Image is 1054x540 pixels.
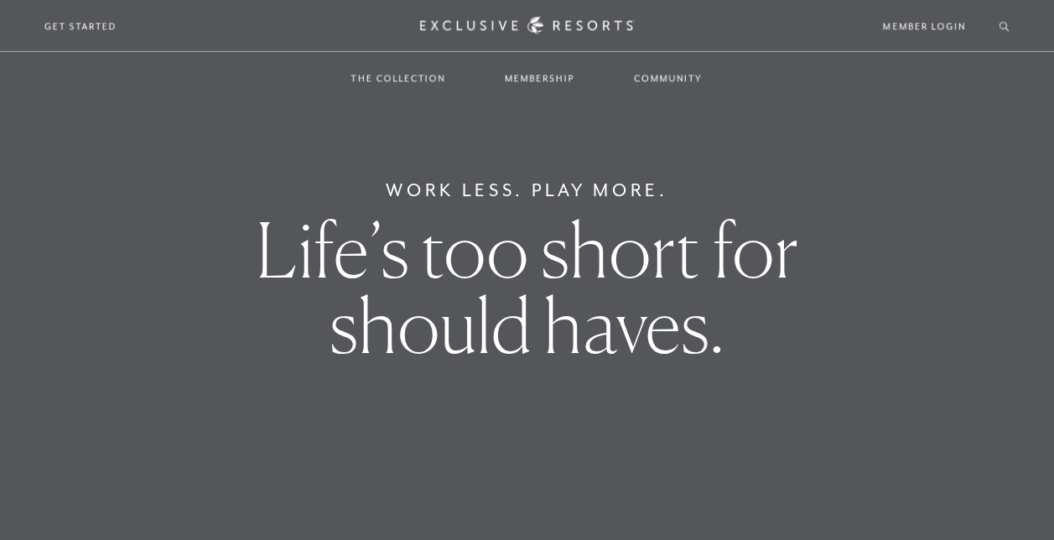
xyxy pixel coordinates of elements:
a: Membership [488,54,592,102]
a: Community [617,54,719,102]
h6: Work Less. Play More. [386,177,668,204]
h1: Life’s too short for should haves. [184,212,870,363]
a: Member Login [883,18,966,34]
a: The Collection [335,54,463,102]
a: Get Started [44,18,117,34]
